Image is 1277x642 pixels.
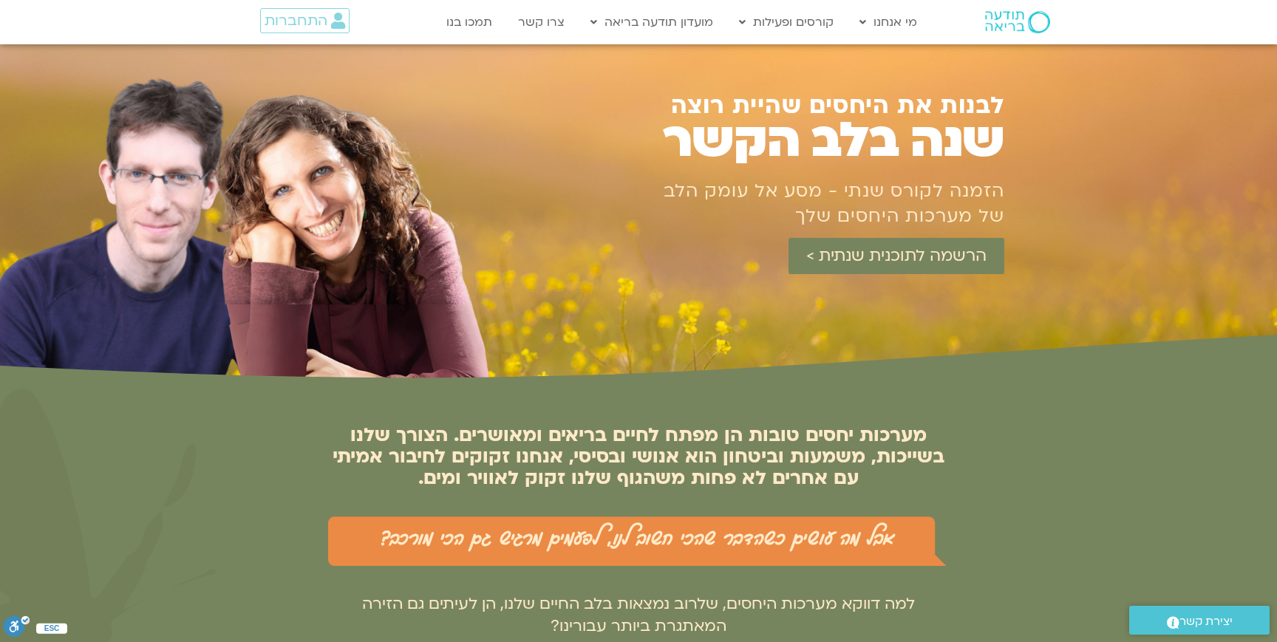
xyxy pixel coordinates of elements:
[511,8,572,36] a: צרו קשר
[852,8,924,36] a: מי אנחנו
[265,13,327,29] span: התחברות
[732,8,841,36] a: קורסים ופעילות
[1179,612,1233,632] span: יצירת קשר
[789,238,1004,274] a: הרשמה לתוכנית שנתית >
[336,522,941,550] h2: אבל מה עושים כשהדבר שהכי חשוב לנו, לפעמים מרגיש גם הכי מורכב?
[591,118,1004,163] h1: שנה בלב הקשר
[985,11,1050,33] img: תודעה בריאה
[1129,606,1270,635] a: יצירת קשר
[606,93,1004,118] h1: לבנות את היחסים שהיית רוצה
[657,179,1004,229] h1: הזמנה לקורס שנתי - מסע אל עומק הלב של מערכות היחסים שלך
[583,8,721,36] a: מועדון תודעה בריאה
[260,8,350,33] a: התחברות
[806,247,987,265] span: הרשמה לתוכנית שנתית >
[439,8,500,36] a: תמכו בנו
[328,425,949,489] h2: מערכות יחסים טובות הן מפתח לחיים בריאים ומאושרים. הצורך שלנו בשייכות, משמעות וביטחון הוא אנושי וב...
